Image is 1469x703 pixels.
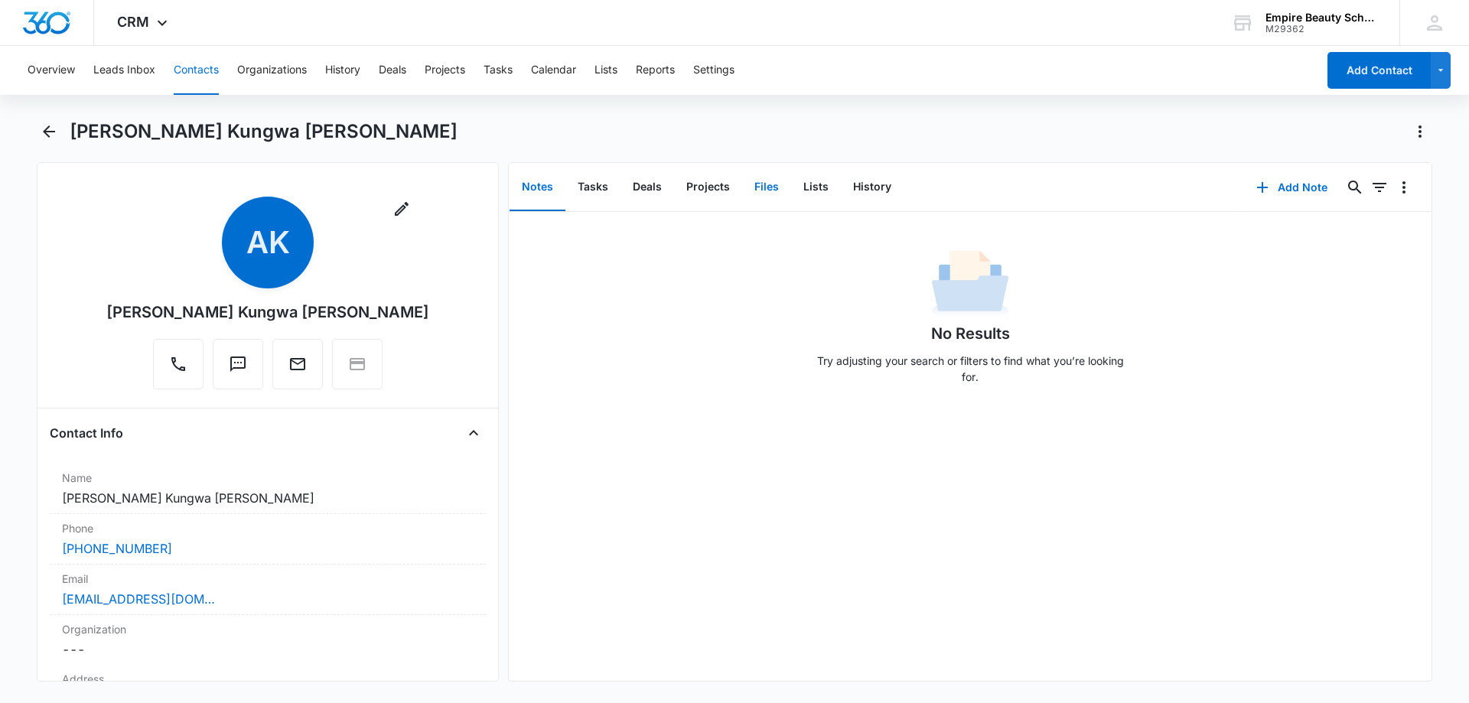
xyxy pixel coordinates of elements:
[62,640,474,659] dd: ---
[674,164,742,211] button: Projects
[153,363,204,376] a: Call
[791,164,841,211] button: Lists
[50,464,486,514] div: Name[PERSON_NAME] Kungwa [PERSON_NAME]
[50,615,486,665] div: Organization---
[510,164,565,211] button: Notes
[50,424,123,442] h4: Contact Info
[50,514,486,565] div: Phone[PHONE_NUMBER]
[70,120,458,143] h1: [PERSON_NAME] Kungwa [PERSON_NAME]
[37,119,60,144] button: Back
[379,46,406,95] button: Deals
[931,322,1010,345] h1: No Results
[531,46,576,95] button: Calendar
[1367,175,1392,200] button: Filters
[1265,24,1377,34] div: account id
[62,621,474,637] label: Organization
[117,14,149,30] span: CRM
[461,421,486,445] button: Close
[222,197,314,288] span: AK
[693,46,734,95] button: Settings
[325,46,360,95] button: History
[620,164,674,211] button: Deals
[594,46,617,95] button: Lists
[237,46,307,95] button: Organizations
[62,571,474,587] label: Email
[1265,11,1377,24] div: account name
[106,301,429,324] div: [PERSON_NAME] Kungwa [PERSON_NAME]
[1327,52,1431,89] button: Add Contact
[1392,175,1416,200] button: Overflow Menu
[484,46,513,95] button: Tasks
[1408,119,1432,144] button: Actions
[153,339,204,389] button: Call
[62,489,474,507] dd: [PERSON_NAME] Kungwa [PERSON_NAME]
[213,339,263,389] button: Text
[62,470,474,486] label: Name
[50,565,486,615] div: Email[EMAIL_ADDRESS][DOMAIN_NAME]
[62,520,474,536] label: Phone
[1343,175,1367,200] button: Search...
[1241,169,1343,206] button: Add Note
[62,590,215,608] a: [EMAIL_ADDRESS][DOMAIN_NAME]
[841,164,904,211] button: History
[174,46,219,95] button: Contacts
[93,46,155,95] button: Leads Inbox
[565,164,620,211] button: Tasks
[62,539,172,558] a: [PHONE_NUMBER]
[62,671,474,687] label: Address
[28,46,75,95] button: Overview
[742,164,791,211] button: Files
[213,363,263,376] a: Text
[932,246,1008,322] img: No Data
[272,339,323,389] button: Email
[809,353,1131,385] p: Try adjusting your search or filters to find what you’re looking for.
[272,363,323,376] a: Email
[425,46,465,95] button: Projects
[636,46,675,95] button: Reports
